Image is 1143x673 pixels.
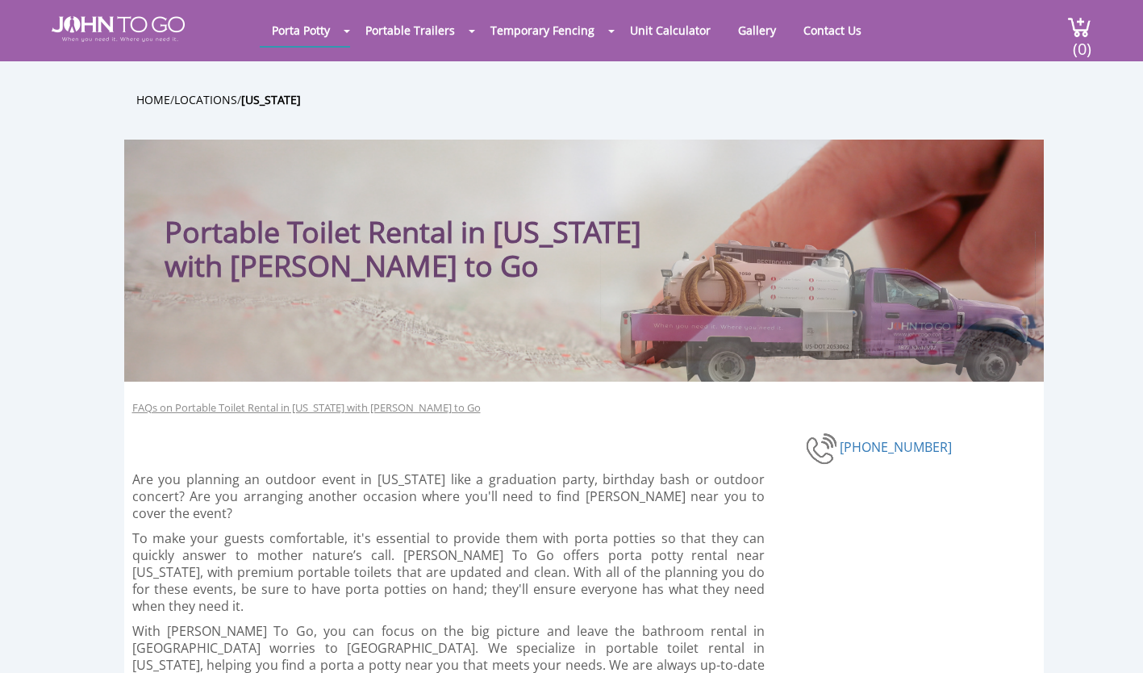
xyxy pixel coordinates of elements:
[1072,25,1091,60] span: (0)
[478,15,607,46] a: Temporary Fencing
[132,400,481,416] a: FAQs on Portable Toilet Rental in [US_STATE] with [PERSON_NAME] to Go
[840,438,952,456] a: [PHONE_NUMBER]
[806,431,840,466] img: phone-number
[791,15,874,46] a: Contact Us
[174,92,237,107] a: Locations
[726,15,788,46] a: Gallery
[52,16,185,42] img: JOHN to go
[600,232,1036,382] img: Truck
[165,172,685,283] h1: Portable Toilet Rental in [US_STATE] with [PERSON_NAME] to Go
[132,530,765,615] p: To make your guests comfortable, it's essential to provide them with porta potties so that they c...
[136,90,1056,109] ul: / /
[260,15,342,46] a: Porta Potty
[132,471,765,522] p: Are you planning an outdoor event in [US_STATE] like a graduation party, birthday bash or outdoor...
[136,92,170,107] a: Home
[241,92,301,107] a: [US_STATE]
[1067,16,1091,38] img: cart a
[353,15,467,46] a: Portable Trailers
[618,15,723,46] a: Unit Calculator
